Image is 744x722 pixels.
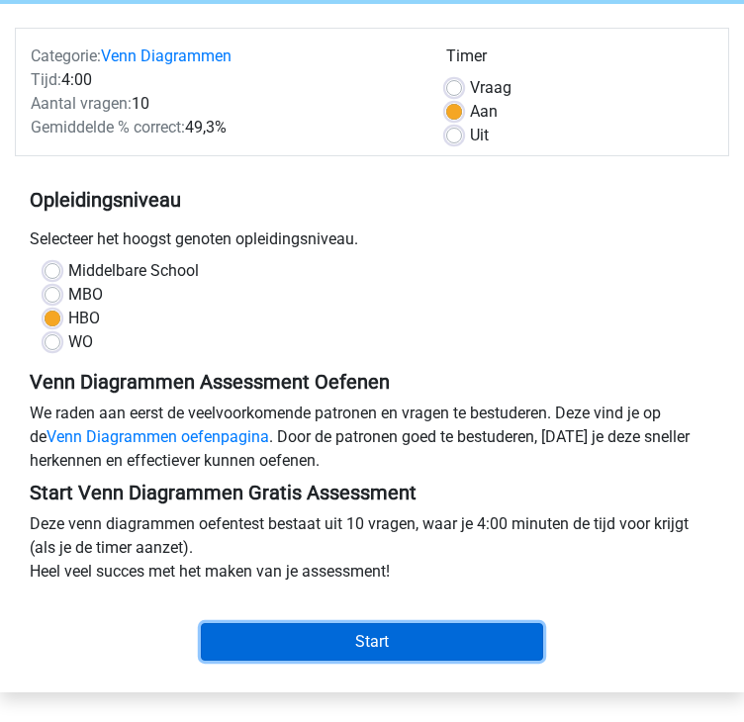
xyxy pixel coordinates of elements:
[470,76,511,100] label: Vraag
[16,68,431,92] div: 4:00
[68,283,103,307] label: MBO
[31,46,101,65] span: Categorie:
[470,100,498,124] label: Aan
[31,70,61,89] span: Tijd:
[15,402,729,481] div: We raden aan eerst de veelvoorkomende patronen en vragen te bestuderen. Deze vind je op de . Door...
[446,45,713,76] div: Timer
[31,94,132,113] span: Aantal vragen:
[16,92,431,116] div: 10
[30,180,714,220] h5: Opleidingsniveau
[68,259,199,283] label: Middelbare School
[68,330,93,354] label: WO
[68,307,100,330] label: HBO
[16,116,431,139] div: 49,3%
[46,427,269,446] a: Venn Diagrammen oefenpagina
[201,623,543,661] input: Start
[15,512,729,591] div: Deze venn diagrammen oefentest bestaat uit 10 vragen, waar je 4:00 minuten de tijd voor krijgt (a...
[31,118,185,136] span: Gemiddelde % correct:
[15,227,729,259] div: Selecteer het hoogst genoten opleidingsniveau.
[30,370,714,394] h5: Venn Diagrammen Assessment Oefenen
[101,46,232,65] a: Venn Diagrammen
[470,124,489,147] label: Uit
[30,481,714,504] h5: Start Venn Diagrammen Gratis Assessment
